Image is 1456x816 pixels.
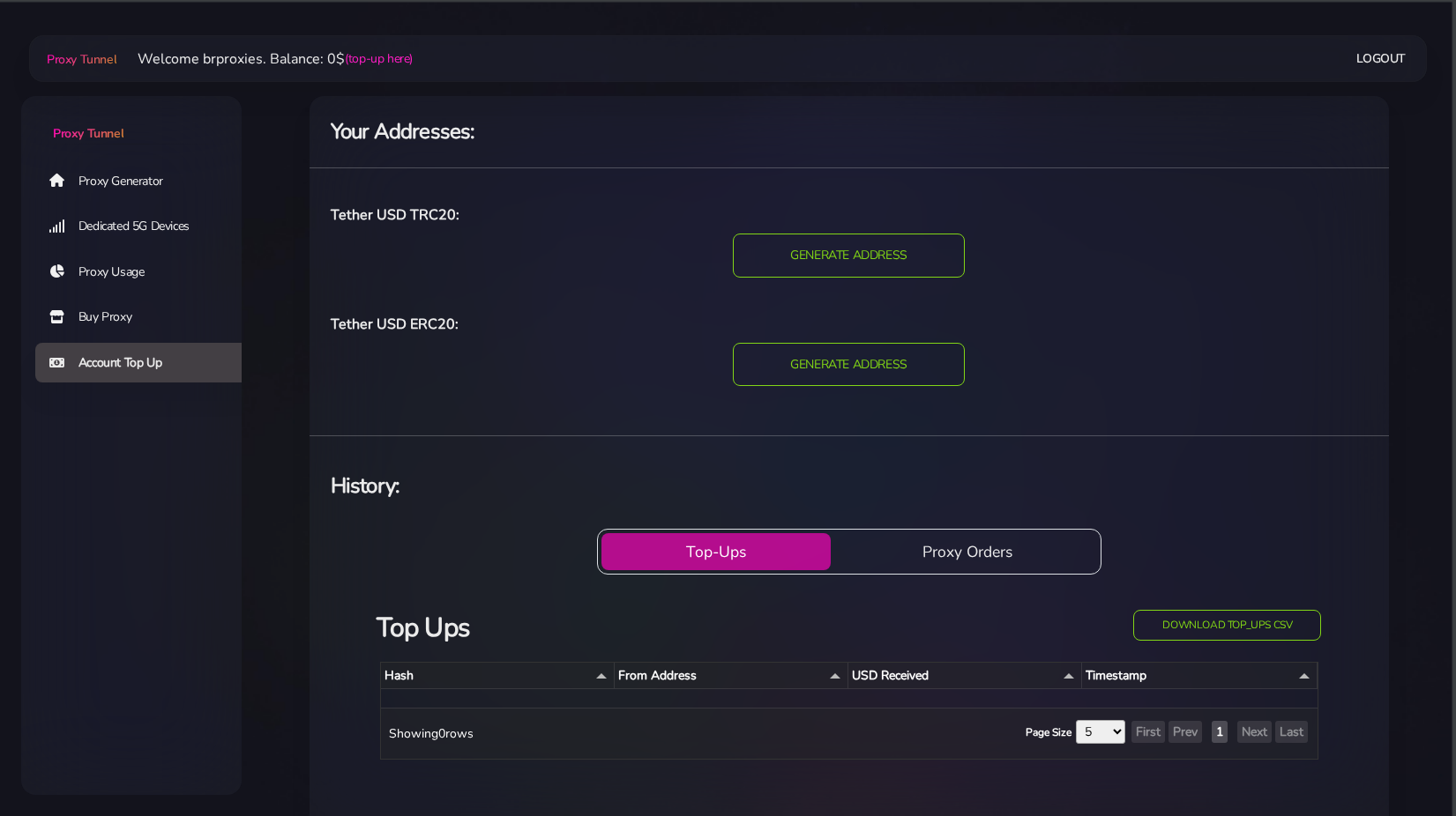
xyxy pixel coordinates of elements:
button: Prev Page [1169,721,1202,743]
a: Buy Proxy [35,297,256,338]
select: Page Size [1076,720,1125,744]
h6: Tether USD TRC20: [331,204,1368,226]
label: Page Size [1026,724,1071,740]
span: Showing [389,725,438,742]
span: Proxy Tunnel [47,51,116,68]
button: First Page [1131,721,1165,743]
a: Account Top Up [35,343,256,383]
h3: Top Ups [377,610,1000,646]
h4: Your Addresses: [331,117,1368,146]
a: Proxy Usage [35,252,256,293]
button: Top-Ups [601,533,831,570]
h4: History: [331,471,1368,501]
span: rows [445,725,474,742]
button: Proxy Orders [838,533,1097,570]
button: Download top_ups CSV [1133,610,1321,641]
button: Next Page [1237,721,1272,743]
button: Last Page [1275,721,1308,743]
input: GENERATE ADDRESS [733,343,965,387]
iframe: Webchat Widget [1355,715,1434,794]
div: From Address [618,666,844,685]
a: Proxy Tunnel [43,45,116,73]
a: Proxy Generator [35,160,256,201]
span: Proxy Tunnel [53,125,123,142]
div: Hash [385,666,610,685]
li: Welcome brproxies. Balance: 0$ [116,48,413,70]
button: Show Page 1 [1212,721,1228,743]
input: GENERATE ADDRESS [733,234,965,278]
div: Timestamp [1086,666,1313,685]
a: (top-up here) [345,49,413,68]
div: USD Received [852,666,1078,685]
a: Dedicated 5G Devices [35,206,256,247]
span: 0 [438,725,445,742]
a: Logout [1356,42,1406,75]
a: Proxy Tunnel [21,96,242,143]
h6: Tether USD ERC20: [331,313,1368,336]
